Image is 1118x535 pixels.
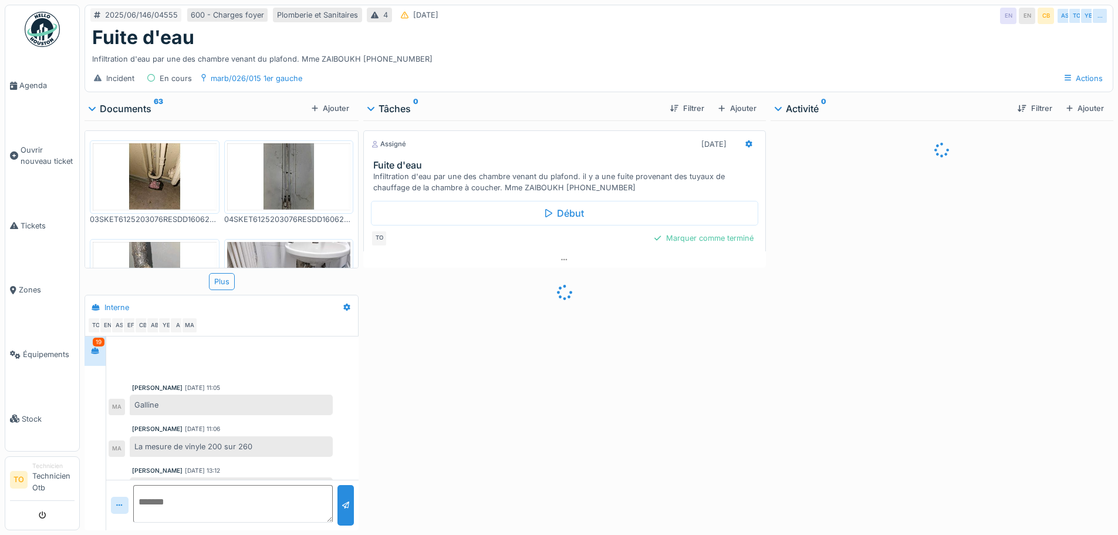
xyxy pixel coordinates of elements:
[5,258,79,322] a: Zones
[1068,8,1085,24] div: TO
[170,317,186,334] div: A
[132,466,183,475] div: [PERSON_NAME]
[19,80,75,91] span: Agenda
[1013,100,1056,116] div: Filtrer
[413,9,438,21] div: [DATE]
[111,317,127,334] div: AS
[5,194,79,258] a: Tickets
[821,102,826,116] sup: 0
[10,462,75,501] a: TO TechnicienTechnicien Otb
[371,230,387,247] div: TO
[307,100,354,116] div: Ajouter
[23,349,75,360] span: Équipements
[211,73,302,84] div: marb/026/015 1er gauche
[89,102,307,116] div: Documents
[154,102,163,116] sup: 63
[185,466,220,475] div: [DATE] 13:12
[158,317,174,334] div: YE
[224,214,354,225] div: 04SKET6125203076RESDD16062025_1000.JPEG
[373,160,760,171] h3: Fuite d'eau
[209,273,235,290] div: Plus
[93,338,104,346] div: 19
[1059,70,1108,87] div: Actions
[123,317,139,334] div: EF
[371,139,406,149] div: Assigné
[130,436,333,457] div: La mesure de vinyle 200 sur 260
[87,317,104,334] div: TO
[146,317,163,334] div: AB
[1092,8,1108,24] div: …
[701,139,727,150] div: [DATE]
[130,477,333,498] div: On a placé des vinyles dans la salle de bain
[227,143,351,211] img: 44qm1ey7t27a12pdsrj54nmhfspg
[185,383,220,392] div: [DATE] 11:05
[92,26,194,49] h1: Fuite d'eau
[19,284,75,295] span: Zones
[109,440,125,457] div: MA
[22,413,75,425] span: Stock
[371,201,758,226] div: Début
[714,100,761,116] div: Ajouter
[105,9,178,21] div: 2025/06/146/04555
[227,242,351,407] img: d73tltrtv5v41qpvbph9qszkusoa
[650,230,758,246] div: Marquer comme terminé
[1000,8,1016,24] div: EN
[5,386,79,451] a: Stock
[185,425,220,433] div: [DATE] 11:06
[383,9,388,21] div: 4
[32,462,75,470] div: Technicien
[32,462,75,498] li: Technicien Otb
[109,399,125,415] div: MA
[5,53,79,118] a: Agenda
[775,102,1009,116] div: Activité
[106,73,134,84] div: Incident
[130,395,333,415] div: Galline
[93,143,217,211] img: jsc2jorrjp8uvj30ou08wnaihquz
[1019,8,1035,24] div: EN
[104,302,129,313] div: Interne
[134,317,151,334] div: CB
[5,118,79,194] a: Ouvrir nouveau ticket
[1038,8,1054,24] div: CB
[368,102,661,116] div: Tâches
[277,9,358,21] div: Plomberie et Sanitaires
[132,425,183,433] div: [PERSON_NAME]
[666,100,709,116] div: Filtrer
[132,383,183,392] div: [PERSON_NAME]
[10,471,28,489] li: TO
[21,220,75,231] span: Tickets
[90,214,219,225] div: 03SKET6125203076RESDD16062025_1000.JPEG
[21,144,75,167] span: Ouvrir nouveau ticket
[25,12,60,47] img: Badge_color-CXgf-gQk.svg
[1080,8,1096,24] div: YE
[413,102,418,116] sup: 0
[373,171,760,193] div: Infiltration d'eau par une des chambre venant du plafond. il y a une fuite provenant des tuyaux d...
[181,317,198,334] div: MA
[93,242,217,309] img: 3646x3b8mrjzjrswx5p8520vdduz
[191,9,264,21] div: 600 - Charges foyer
[5,322,79,387] a: Équipements
[92,49,1106,65] div: Infiltration d'eau par une des chambre venant du plafond. Mme ZAIBOUKH [PHONE_NUMBER]
[1056,8,1073,24] div: AS
[160,73,192,84] div: En cours
[99,317,116,334] div: EN
[1062,100,1109,116] div: Ajouter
